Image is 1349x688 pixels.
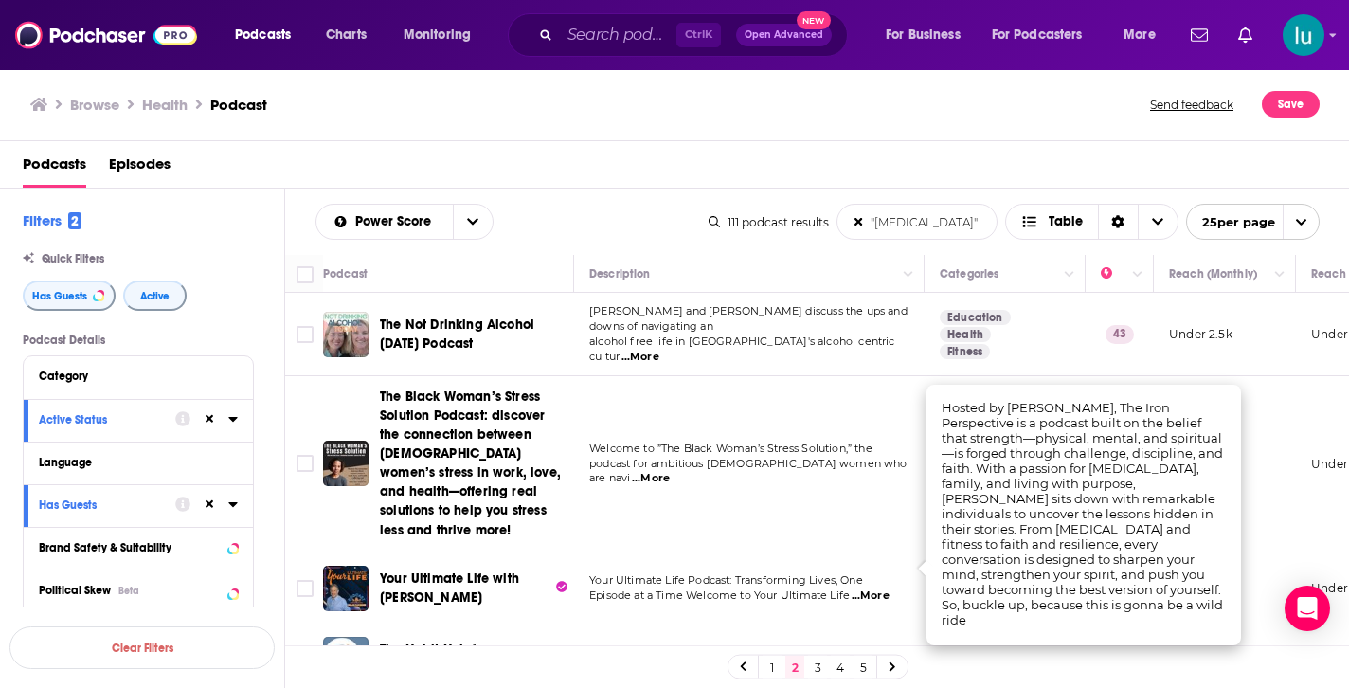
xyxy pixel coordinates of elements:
[380,642,543,677] span: The Habit Hub for [MEDICAL_DATA] Health™️
[39,541,222,554] div: Brand Safety & Suitability
[589,335,895,363] span: alcohol free life in [GEOGRAPHIC_DATA]'s alcohol centric cultur
[380,317,534,352] span: The Not Drinking Alcohol [DATE] Podcast
[39,407,175,431] button: Active Status
[222,20,315,50] button: open menu
[886,22,961,48] span: For Business
[42,252,104,265] span: Quick Filters
[210,96,267,114] h3: Podcast
[797,11,831,29] span: New
[297,455,314,472] span: Toggle select row
[1169,326,1232,342] p: Under 2.5k
[1231,19,1260,51] a: Show notifications dropdown
[23,149,86,188] a: Podcasts
[589,442,872,455] span: Welcome to ”The Black Woman’s Stress Solution,” the
[39,413,163,426] div: Active Status
[872,20,984,50] button: open menu
[621,350,659,365] span: ...More
[323,441,369,486] img: The Black Woman’s Stress Solution Podcast: discover the connection between Black women’s stress i...
[123,281,187,311] button: Active
[380,570,519,606] span: Your Ultimate Life with [PERSON_NAME]
[297,580,314,597] span: Toggle select row
[9,626,275,669] button: Clear Filters
[854,656,872,679] a: 5
[39,493,175,516] button: Has Guests
[589,457,908,485] span: podcast for ambitious [DEMOGRAPHIC_DATA] women who are navi
[1126,263,1149,286] button: Column Actions
[323,566,369,611] img: Your Ultimate Life with Kellan Fluckiger
[316,215,453,228] button: open menu
[1283,14,1324,56] span: Logged in as lusodano
[70,96,119,114] a: Browse
[15,17,197,53] img: Podchaser - Follow, Share and Rate Podcasts
[23,211,81,229] h2: Filters
[142,96,188,114] h1: Health
[404,22,471,48] span: Monitoring
[1186,204,1320,240] button: open menu
[1285,586,1330,631] div: Open Intercom Messenger
[297,326,314,343] span: Toggle select row
[589,644,899,658] span: The Habit Hub for [MEDICAL_DATA] Health™ is your go-to
[1049,215,1083,228] span: Table
[453,205,493,239] button: open menu
[940,263,998,285] div: Categories
[39,584,111,597] span: Political Skew
[140,291,170,301] span: Active
[589,588,850,602] span: Episode at a Time Welcome to Your Ultimate Life
[1262,91,1320,118] button: Save
[32,291,87,301] span: Has Guests
[808,656,827,679] a: 3
[745,30,823,40] span: Open Advanced
[980,20,1110,50] button: open menu
[323,312,369,357] img: The Not Drinking Alcohol Today Podcast
[526,13,866,57] div: Search podcasts, credits, & more...
[23,334,254,347] p: Podcast Details
[380,388,567,539] a: The Black Woman’s Stress Solution Podcast: discover the connection between [DEMOGRAPHIC_DATA] wom...
[709,215,829,229] div: 111 podcast results
[1283,14,1324,56] button: Show profile menu
[1283,14,1324,56] img: User Profile
[39,456,225,469] div: Language
[940,310,1011,325] a: Education
[1110,20,1179,50] button: open menu
[380,641,567,679] a: The Habit Hub for [MEDICAL_DATA] Health™️
[1183,19,1215,51] a: Show notifications dropdown
[992,22,1083,48] span: For Podcasters
[831,656,850,679] a: 4
[39,370,225,383] div: Category
[39,450,238,474] button: Language
[852,588,890,604] span: ...More
[39,578,238,602] button: Political SkewBeta
[323,263,368,285] div: Podcast
[380,570,567,607] a: Your Ultimate Life with [PERSON_NAME]
[109,149,171,188] a: Episodes
[1268,263,1291,286] button: Column Actions
[632,471,670,486] span: ...More
[39,535,238,559] button: Brand Safety & Suitability
[736,24,832,46] button: Open AdvancedNew
[235,22,291,48] span: Podcasts
[940,344,990,359] a: Fitness
[1106,325,1134,344] p: 43
[942,400,1223,627] span: Hosted by [PERSON_NAME], The Iron Perspective is a podcast built on the belief that strength—phys...
[314,20,378,50] a: Charts
[118,585,139,597] div: Beta
[1169,263,1257,285] div: Reach (Monthly)
[785,656,804,679] a: 2
[763,656,782,679] a: 1
[940,327,991,342] a: Health
[380,316,567,353] a: The Not Drinking Alcohol [DATE] Podcast
[380,389,561,537] span: The Black Woman’s Stress Solution Podcast: discover the connection between [DEMOGRAPHIC_DATA] wom...
[589,573,863,587] span: Your Ultimate Life Podcast: Transforming Lives, One
[68,212,81,229] span: 2
[676,23,721,47] span: Ctrl K
[1005,204,1178,240] button: Choose View
[323,637,369,682] img: The Habit Hub for Autoimmune Health™️
[589,304,908,333] span: [PERSON_NAME] and [PERSON_NAME] discuss the ups and downs of navigating an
